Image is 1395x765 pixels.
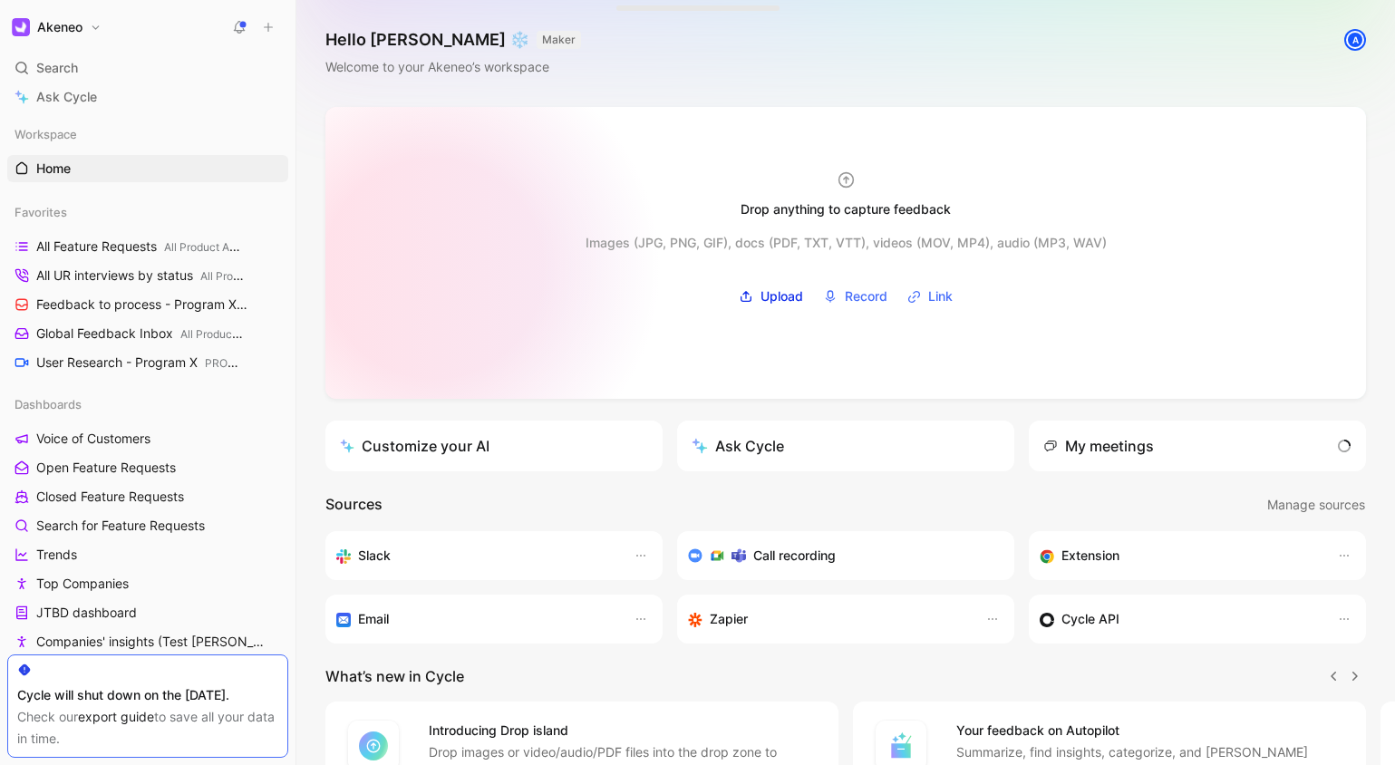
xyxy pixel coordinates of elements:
[7,483,288,510] a: Closed Feature Requests
[325,421,663,471] a: Customize your AI
[7,349,288,376] a: User Research - Program XPROGRAM X
[7,599,288,626] a: JTBD dashboard
[36,517,205,535] span: Search for Feature Requests
[688,608,967,630] div: Capture feedback from thousands of sources with Zapier (survey results, recordings, sheets, etc).
[928,286,953,307] span: Link
[36,324,245,344] span: Global Feedback Inbox
[7,291,288,318] a: Feedback to process - Program XPROGRAM X
[7,54,288,82] div: Search
[692,435,784,457] div: Ask Cycle
[741,199,951,220] div: Drop anything to capture feedback
[901,283,959,310] button: Link
[180,327,267,341] span: All Product Areas
[36,430,150,448] span: Voice of Customers
[78,709,154,724] a: export guide
[7,199,288,226] div: Favorites
[7,628,288,655] a: Companies' insights (Test [PERSON_NAME])
[537,31,581,49] button: MAKER
[12,18,30,36] img: Akeneo
[36,160,71,178] span: Home
[36,575,129,593] span: Top Companies
[325,665,464,687] h2: What’s new in Cycle
[325,493,383,517] h2: Sources
[336,608,615,630] div: Forward emails to your feedback inbox
[325,29,581,51] h1: Hello [PERSON_NAME] ❄️
[7,512,288,539] a: Search for Feature Requests
[358,545,391,566] h3: Slack
[205,356,270,370] span: PROGRAM X
[7,454,288,481] a: Open Feature Requests
[1266,493,1366,517] button: Manage sources
[7,320,288,347] a: Global Feedback InboxAll Product Areas
[17,684,278,706] div: Cycle will shut down on the [DATE].
[1043,435,1154,457] div: My meetings
[36,57,78,79] span: Search
[817,283,894,310] button: Record
[36,295,250,315] span: Feedback to process - Program X
[36,604,137,622] span: JTBD dashboard
[7,391,288,655] div: DashboardsVoice of CustomersOpen Feature RequestsClosed Feature RequestsSearch for Feature Reques...
[7,391,288,418] div: Dashboards
[36,546,77,564] span: Trends
[7,121,288,148] div: Workspace
[17,706,278,750] div: Check our to save all your data in time.
[7,15,106,40] button: AkeneoAkeneo
[7,541,288,568] a: Trends
[7,425,288,452] a: Voice of Customers
[36,459,176,477] span: Open Feature Requests
[358,608,389,630] h3: Email
[7,233,288,260] a: All Feature RequestsAll Product Areas
[36,488,184,506] span: Closed Feature Requests
[36,86,97,108] span: Ask Cycle
[1040,608,1319,630] div: Sync customers & send feedback from custom sources. Get inspired by our favorite use case
[7,155,288,182] a: Home
[845,286,887,307] span: Record
[340,435,489,457] div: Customize your AI
[7,262,288,289] a: All UR interviews by statusAll Product Areas
[36,353,246,373] span: User Research - Program X
[429,720,817,741] h4: Introducing Drop island
[1267,494,1365,516] span: Manage sources
[1061,545,1119,566] h3: Extension
[325,56,581,78] div: Welcome to your Akeneo’s workspace
[36,633,266,651] span: Companies' insights (Test [PERSON_NAME])
[586,232,1107,254] div: Images (JPG, PNG, GIF), docs (PDF, TXT, VTT), videos (MOV, MP4), audio (MP3, WAV)
[36,237,243,257] span: All Feature Requests
[753,545,836,566] h3: Call recording
[15,395,82,413] span: Dashboards
[732,283,809,310] label: Upload
[956,720,1344,741] h4: Your feedback on Autopilot
[200,269,287,283] span: All Product Areas
[7,570,288,597] a: Top Companies
[7,83,288,111] a: Ask Cycle
[15,203,67,221] span: Favorites
[1061,608,1119,630] h3: Cycle API
[710,608,748,630] h3: Zapier
[36,266,247,286] span: All UR interviews by status
[1040,545,1319,566] div: Capture feedback from anywhere on the web
[164,240,251,254] span: All Product Areas
[37,19,82,35] h1: Akeneo
[688,545,989,566] div: Record & transcribe meetings from Zoom, Meet & Teams.
[677,421,1014,471] button: Ask Cycle
[336,545,615,566] div: Sync your customers, send feedback and get updates in Slack
[1346,31,1364,49] div: A
[15,125,77,143] span: Workspace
